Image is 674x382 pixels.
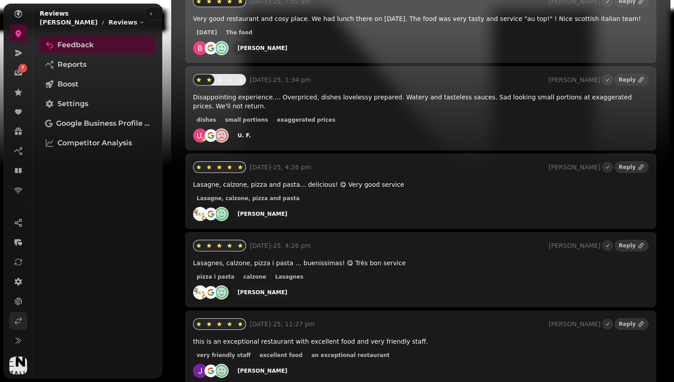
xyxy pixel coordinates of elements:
[8,357,29,374] button: User avatar
[193,15,641,22] span: Very good restaurant and cosy place. We had lunch there on [DATE]. The food was very tasty and se...
[193,338,428,345] span: this is an exceptional restaurant with excellent food and very friendly staff.
[21,65,24,71] span: 7
[197,196,300,201] span: Lasagne, calzone, pizza and pasta
[193,41,207,55] img: ACg8ocJzHhUh1S6xKmEBE4GlsKcP-7ZENiWQ_Sz1XE0TeXZZgMsstA=s128-c0x00000000-cc-rp-mo
[40,18,98,27] p: [PERSON_NAME]
[33,33,162,378] nav: Tabs
[58,138,132,148] span: Competitor Analysis
[238,289,288,296] div: [PERSON_NAME]
[224,162,235,173] button: star
[193,319,204,329] button: star
[232,365,293,377] a: [PERSON_NAME]
[204,207,218,221] img: go-emblem@2x.png
[602,240,613,251] button: Marked as done
[9,357,27,374] img: User avatar
[193,74,204,85] button: star
[40,95,155,113] a: Settings
[619,242,636,249] div: Reply
[214,240,225,251] button: star
[204,41,218,55] img: go-emblem@2x.png
[193,285,207,300] img: ALV-UjW9x2g2TxiwY4Vw4bUCu9GobDbc_ov1ZFccg4uq6cvn63sWzVo=s128-c0x00000000-cc-rp-mo-ba2
[193,94,632,110] span: Disappointing experience.... Overpriced, dishes lovelessy prepared. Watery and tasteless sauces. ...
[58,79,78,90] span: Boost
[197,274,234,279] span: pizza i pasta
[40,18,144,27] nav: breadcrumb
[243,274,266,279] span: calzone
[277,117,335,123] span: exaggerated prices
[40,56,155,74] a: Reports
[256,351,306,360] button: excellent food
[193,259,406,267] span: Lasagnes, calzone, pizza i pasta … buenissimas! 😋 Très bon service
[193,128,207,143] img: ACg8ocJ8Lll4HyuFzf3rtCtu1nfCmF3tYsVEurBXqmyJa0Xm8kOtNA=s128-c0x00000000-cc-rp-mo-ba3
[193,28,221,37] button: [DATE]
[197,117,216,123] span: dishes
[232,129,256,142] a: U. F.
[214,319,225,329] button: star
[108,18,144,27] button: Reviews
[193,272,238,281] button: pizza i pasta
[193,364,207,378] img: ACg8ocLmA-Lm9o8NORfz8VyB5qPwetcMOpIKJi8TwySV3KRpyYN7Vg=s128-c0x00000000-cc-rp-mo
[615,318,649,330] a: Reply
[224,319,235,329] button: star
[193,181,404,188] span: Lasagne, calzone, pizza and pasta... delicious! 😋 Very good service
[204,364,218,378] img: go-emblem@2x.png
[40,115,155,132] a: Google Business Profile (Beta)
[193,207,207,221] img: ALV-UjW9x2g2TxiwY4Vw4bUCu9GobDbc_ov1ZFccg4uq6cvn63sWzVo=s128-c0x00000000-cc-rp-mo-ba2
[275,274,303,279] span: Lasagnes
[56,118,150,129] span: Google Business Profile (Beta)
[232,208,293,220] a: [PERSON_NAME]
[40,36,155,54] a: Feedback
[9,64,27,82] a: 7
[58,59,86,70] span: Reports
[204,319,214,329] button: star
[58,99,88,109] span: Settings
[549,320,600,329] p: [PERSON_NAME]
[619,76,636,83] div: Reply
[238,367,288,374] div: [PERSON_NAME]
[204,74,214,85] button: star
[602,162,613,173] button: Marked as done
[271,272,307,281] button: Lasagnes
[308,351,393,360] button: an exceptional restaurant
[193,115,220,124] button: dishes
[232,286,293,299] a: [PERSON_NAME]
[238,132,251,139] div: U. F.
[311,353,389,358] span: an exceptional restaurant
[602,319,613,329] button: Marked as done
[197,353,251,358] span: very friendly staff
[193,194,303,203] button: Lasagne, calzone, pizza and pasta
[615,74,649,86] a: Reply
[214,162,225,173] button: star
[250,320,545,329] p: [DATE]-25, 11:27 pm
[615,240,649,251] a: Reply
[235,240,246,251] button: star
[240,272,270,281] button: calzone
[204,162,214,173] button: star
[619,164,636,171] div: Reply
[238,210,288,218] div: [PERSON_NAME]
[235,162,246,173] button: star
[250,75,545,84] p: [DATE]-25, 1:34 pm
[235,74,246,85] button: star
[224,240,235,251] button: star
[222,115,272,124] button: small portions
[214,74,225,85] button: star
[549,241,600,250] p: [PERSON_NAME]
[40,75,155,93] a: Boost
[238,45,288,52] div: [PERSON_NAME]
[193,240,204,251] button: star
[224,74,235,85] button: star
[273,115,339,124] button: exaggerated prices
[250,241,545,250] p: [DATE]-25, 4:26 pm
[232,42,293,54] a: [PERSON_NAME]
[40,134,155,152] a: Competitor Analysis
[225,117,268,123] span: small portions
[193,351,254,360] button: very friendly staff
[615,161,649,173] a: Reply
[549,163,600,172] p: [PERSON_NAME]
[58,40,94,50] span: Feedback
[602,74,613,85] button: Marked as done
[235,319,246,329] button: star
[619,320,636,328] div: Reply
[226,30,252,35] span: The food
